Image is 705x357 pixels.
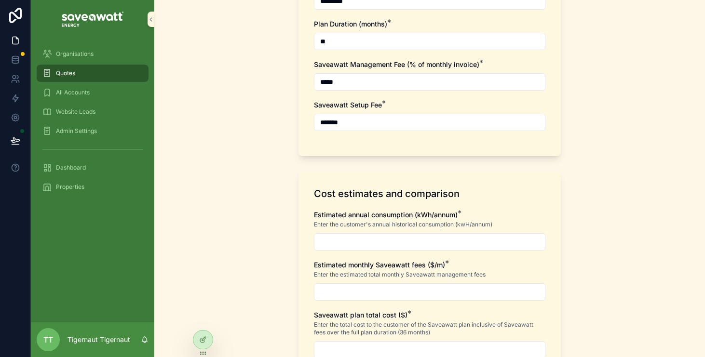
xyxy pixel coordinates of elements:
span: All Accounts [56,89,90,96]
span: Enter the estimated total monthly Saveawatt management fees [314,271,486,278]
span: Dashboard [56,164,86,172]
span: Admin Settings [56,127,97,135]
span: Estimated annual consumption (kWh/annum) [314,211,458,219]
span: Estimated monthly Saveawatt fees ($/m) [314,261,445,269]
img: App logo [62,12,123,27]
a: Organisations [37,45,149,63]
div: scrollable content [31,39,154,208]
a: Properties [37,178,149,196]
h1: Cost estimates and comparison [314,187,460,200]
span: Plan Duration (months) [314,20,387,28]
span: Website Leads [56,108,95,116]
a: Quotes [37,65,149,82]
span: Enter the customer's annual historical consumption (kwH/annum) [314,221,492,228]
span: Properties [56,183,84,191]
a: Admin Settings [37,122,149,140]
span: Saveawatt Setup Fee [314,101,382,109]
span: Saveawatt Management Fee (% of monthly invoice) [314,60,479,68]
p: Tigernaut Tigernaut [68,335,130,344]
span: Quotes [56,69,75,77]
a: Dashboard [37,159,149,176]
span: Organisations [56,50,94,58]
span: Saveawatt plan total cost ($) [314,311,407,319]
span: Enter the total cost to the customer of the Saveawatt plan inclusive of Saveawatt fees over the f... [314,321,545,336]
a: Website Leads [37,103,149,120]
a: All Accounts [37,84,149,101]
span: TT [43,334,53,345]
